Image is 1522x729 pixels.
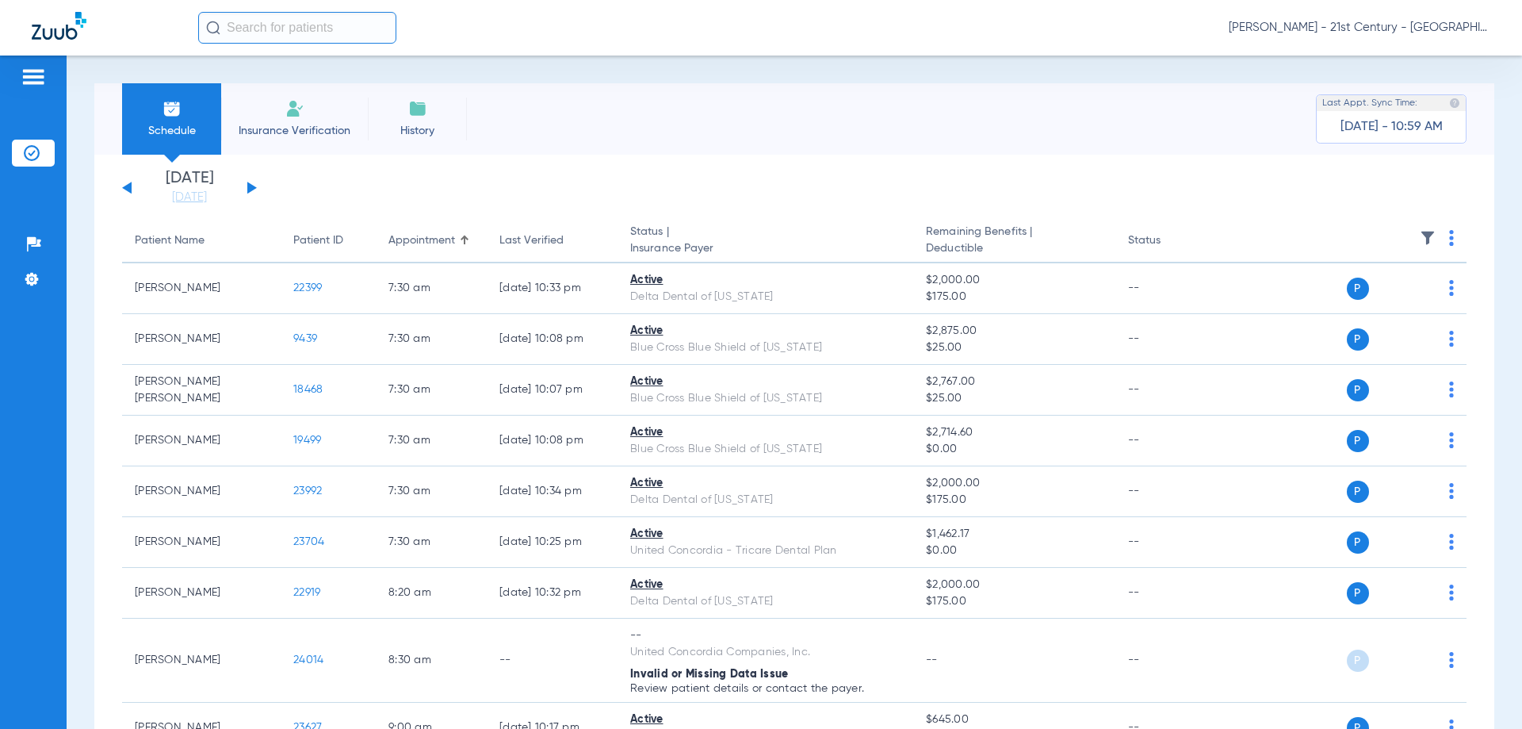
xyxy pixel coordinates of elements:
[1115,416,1222,466] td: --
[487,568,618,619] td: [DATE] 10:32 PM
[1347,379,1369,401] span: P
[926,543,1102,559] span: $0.00
[1347,650,1369,672] span: P
[1340,119,1443,135] span: [DATE] - 10:59 AM
[487,466,618,517] td: [DATE] 10:34 PM
[499,232,605,249] div: Last Verified
[142,190,237,205] a: [DATE]
[926,340,1102,356] span: $25.00
[122,517,281,568] td: [PERSON_NAME]
[134,123,209,139] span: Schedule
[487,416,618,466] td: [DATE] 10:08 PM
[135,232,268,249] div: Patient Name
[1115,314,1222,365] td: --
[1449,483,1454,499] img: group-dot-blue.svg
[1449,98,1460,109] img: last sync help info
[21,67,46,86] img: hamburger-icon
[1115,619,1222,703] td: --
[926,654,938,666] span: --
[142,171,237,205] li: [DATE]
[618,219,913,263] th: Status |
[913,219,1115,263] th: Remaining Benefits |
[293,232,363,249] div: Patient ID
[926,424,1102,441] span: $2,714.60
[122,416,281,466] td: [PERSON_NAME]
[376,365,487,416] td: 7:30 AM
[376,517,487,568] td: 7:30 AM
[926,441,1102,458] span: $0.00
[926,240,1102,257] span: Deductible
[388,232,474,249] div: Appointment
[630,374,901,390] div: Active
[630,526,901,543] div: Active
[1115,466,1222,517] td: --
[122,314,281,365] td: [PERSON_NAME]
[1347,582,1369,604] span: P
[630,240,901,257] span: Insurance Payer
[376,416,487,466] td: 7:30 AM
[926,492,1102,508] span: $175.00
[293,333,317,344] span: 9439
[1115,517,1222,568] td: --
[926,374,1102,390] span: $2,767.00
[630,683,901,694] p: Review patient details or contact the payer.
[630,712,901,728] div: Active
[198,12,396,44] input: Search for patients
[1449,331,1454,347] img: group-dot-blue.svg
[926,712,1102,728] span: $645.00
[487,263,618,314] td: [DATE] 10:33 PM
[926,323,1102,340] span: $2,875.00
[926,272,1102,289] span: $2,000.00
[926,577,1102,593] span: $2,000.00
[1449,585,1454,600] img: group-dot-blue.svg
[630,644,901,661] div: United Concordia Companies, Inc.
[1322,95,1417,111] span: Last Appt. Sync Time:
[926,390,1102,407] span: $25.00
[1229,20,1490,36] span: [PERSON_NAME] - 21st Century - [GEOGRAPHIC_DATA]
[630,340,901,356] div: Blue Cross Blue Shield of [US_STATE]
[376,314,487,365] td: 7:30 AM
[1347,481,1369,503] span: P
[1420,230,1436,246] img: filter.svg
[293,232,343,249] div: Patient ID
[630,390,901,407] div: Blue Cross Blue Shield of [US_STATE]
[1449,652,1454,668] img: group-dot-blue.svg
[926,289,1102,305] span: $175.00
[487,619,618,703] td: --
[388,232,455,249] div: Appointment
[293,485,322,497] span: 23992
[408,99,427,118] img: History
[1449,230,1454,246] img: group-dot-blue.svg
[163,99,182,118] img: Schedule
[630,289,901,305] div: Delta Dental of [US_STATE]
[630,627,901,644] div: --
[630,272,901,289] div: Active
[926,526,1102,543] span: $1,462.17
[122,466,281,517] td: [PERSON_NAME]
[630,323,901,340] div: Active
[206,21,220,35] img: Search Icon
[1347,531,1369,554] span: P
[122,263,281,314] td: [PERSON_NAME]
[233,123,356,139] span: Insurance Verification
[293,435,321,446] span: 19499
[293,587,320,598] span: 22919
[122,619,281,703] td: [PERSON_NAME]
[487,365,618,416] td: [DATE] 10:07 PM
[926,475,1102,492] span: $2,000.00
[1115,219,1222,263] th: Status
[630,543,901,559] div: United Concordia - Tricare Dental Plan
[293,384,323,395] span: 18468
[376,466,487,517] td: 7:30 AM
[1115,568,1222,619] td: --
[293,282,322,294] span: 22399
[630,577,901,593] div: Active
[376,619,487,703] td: 8:30 AM
[376,568,487,619] td: 8:20 AM
[1347,328,1369,351] span: P
[630,593,901,610] div: Delta Dental of [US_STATE]
[630,669,788,680] span: Invalid or Missing Data Issue
[293,536,324,547] span: 23704
[122,365,281,416] td: [PERSON_NAME] [PERSON_NAME]
[293,654,323,666] span: 24014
